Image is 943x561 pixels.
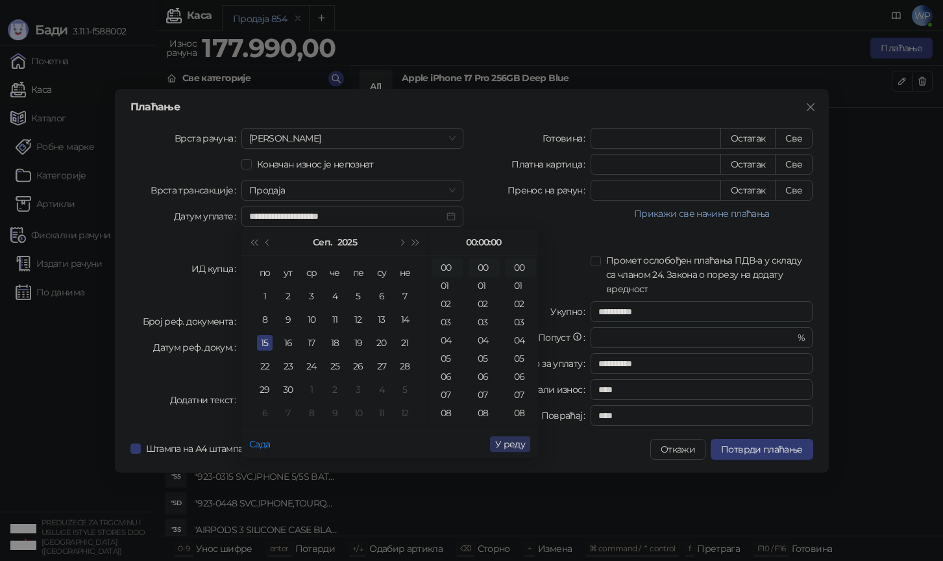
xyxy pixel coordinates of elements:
label: ИД купца [191,258,241,279]
div: 09 [505,422,536,440]
td: 2025-09-11 [323,308,347,331]
div: 3 [350,382,366,397]
div: 07 [505,386,536,404]
td: 2025-09-02 [276,284,300,308]
div: 25 [327,358,343,374]
div: 03 [469,313,500,331]
label: Врста рачуна [175,128,241,149]
div: 16 [280,335,296,351]
div: 4 [327,288,343,304]
th: ср [300,261,323,284]
div: 7 [397,288,413,304]
div: 27 [374,358,389,374]
th: че [323,261,347,284]
label: Укупно за уплату [508,353,591,374]
button: Остатак [720,154,776,175]
div: 11 [374,405,389,421]
div: 3 [304,288,319,304]
td: 2025-09-12 [347,308,370,331]
div: 08 [505,404,536,422]
td: 2025-09-16 [276,331,300,355]
td: 2025-09-10 [300,308,323,331]
td: 2025-10-10 [347,401,370,425]
td: 2025-09-24 [300,355,323,378]
div: 02 [505,295,536,313]
td: 2025-10-02 [323,378,347,401]
div: 18 [327,335,343,351]
td: 2025-09-18 [323,331,347,355]
label: Повраћај [541,405,591,426]
button: Све [775,180,813,201]
div: 00:00:00 [434,229,533,255]
button: Све [775,154,813,175]
td: 2025-09-23 [276,355,300,378]
label: Додатни текст [170,390,241,410]
div: 05 [432,349,463,368]
td: 2025-10-09 [323,401,347,425]
td: 2025-10-08 [300,401,323,425]
td: 2025-09-22 [253,355,276,378]
div: 22 [257,358,273,374]
td: 2025-10-06 [253,401,276,425]
input: Датум уплате [249,209,445,223]
td: 2025-09-13 [370,308,393,331]
div: 06 [505,368,536,386]
td: 2025-09-05 [347,284,370,308]
div: 13 [374,312,389,327]
div: 09 [432,422,463,440]
td: 2025-09-09 [276,308,300,331]
button: Close [800,97,821,118]
td: 2025-09-17 [300,331,323,355]
div: 28 [397,358,413,374]
div: 04 [469,331,500,349]
div: 6 [257,405,273,421]
label: Датум уплате [174,206,241,227]
div: 8 [304,405,319,421]
div: 00 [505,258,536,277]
div: 9 [280,312,296,327]
button: Прикажи све начине плаћања [591,206,813,221]
td: 2025-09-08 [253,308,276,331]
div: 04 [432,331,463,349]
td: 2025-09-06 [370,284,393,308]
div: 4 [374,382,389,397]
label: Преостали износ [505,379,591,400]
td: 2025-09-07 [393,284,417,308]
label: Платна картица [511,154,590,175]
div: 14 [397,312,413,327]
div: 02 [469,295,500,313]
div: 06 [469,368,500,386]
div: 00 [432,258,463,277]
label: Датум реф. докум. [153,337,241,358]
label: Врста трансакције [151,180,241,201]
span: Коначан износ је непознат [252,157,379,171]
td: 2025-10-01 [300,378,323,401]
td: 2025-10-03 [347,378,370,401]
div: 21 [397,335,413,351]
td: 2025-10-07 [276,401,300,425]
a: Сада [249,438,270,450]
div: 05 [505,349,536,368]
td: 2025-09-25 [323,355,347,378]
div: 19 [350,335,366,351]
button: Изабери годину [337,229,357,255]
td: 2025-09-19 [347,331,370,355]
div: 02 [432,295,463,313]
div: 12 [397,405,413,421]
td: 2025-10-12 [393,401,417,425]
div: 2 [280,288,296,304]
div: 07 [469,386,500,404]
td: 2025-09-20 [370,331,393,355]
div: 20 [374,335,389,351]
button: Изабери месец [313,229,332,255]
th: су [370,261,393,284]
span: Потврди плаћање [721,443,802,455]
button: Остатак [720,180,776,201]
div: 26 [350,358,366,374]
span: Штампа на А4 штампачу [141,442,258,456]
td: 2025-09-03 [300,284,323,308]
div: 1 [257,288,273,304]
div: 17 [304,335,319,351]
div: 30 [280,382,296,397]
button: Претходна година (Control + left) [247,229,261,255]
